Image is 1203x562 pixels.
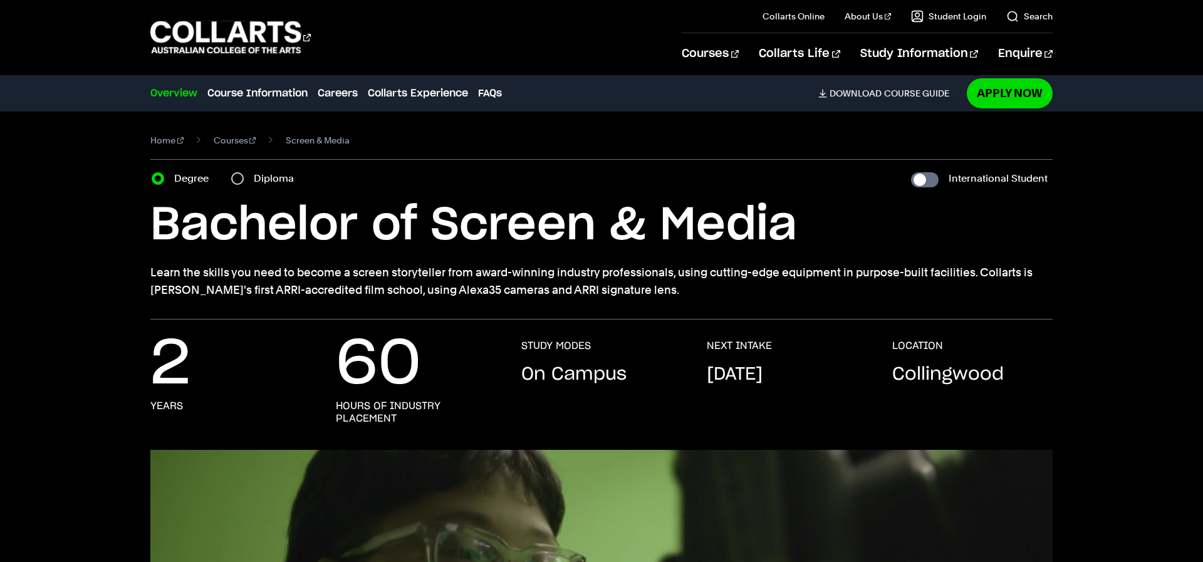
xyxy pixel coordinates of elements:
[336,340,421,390] p: 60
[949,170,1048,187] label: International Student
[150,264,1053,299] p: Learn the skills you need to become a screen storyteller from award-winning industry professional...
[368,86,468,101] a: Collarts Experience
[150,86,197,101] a: Overview
[336,400,496,425] h3: hours of industry placement
[911,10,986,23] a: Student Login
[892,362,1004,387] p: Collingwood
[254,170,301,187] label: Diploma
[318,86,358,101] a: Careers
[174,170,216,187] label: Degree
[967,78,1053,108] a: Apply Now
[150,400,183,412] h3: years
[207,86,308,101] a: Course Information
[860,33,978,75] a: Study Information
[998,33,1053,75] a: Enquire
[150,132,184,149] a: Home
[150,340,190,390] p: 2
[214,132,256,149] a: Courses
[892,340,943,352] h3: LOCATION
[707,340,772,352] h3: NEXT INTAKE
[763,10,825,23] a: Collarts Online
[478,86,502,101] a: FAQs
[845,10,891,23] a: About Us
[830,88,882,99] span: Download
[682,33,739,75] a: Courses
[150,19,311,55] div: Go to homepage
[521,340,591,352] h3: STUDY MODES
[1006,10,1053,23] a: Search
[759,33,840,75] a: Collarts Life
[286,132,350,149] span: Screen & Media
[150,197,1053,254] h1: Bachelor of Screen & Media
[707,362,763,387] p: [DATE]
[521,362,627,387] p: On Campus
[818,88,959,99] a: DownloadCourse Guide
